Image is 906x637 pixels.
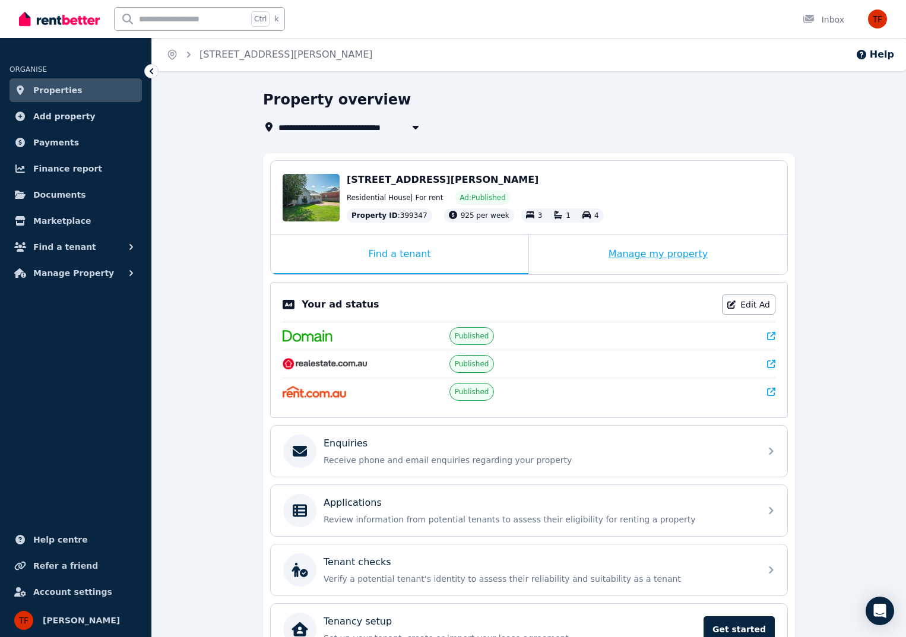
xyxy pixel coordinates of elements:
[868,9,887,28] img: Taniya Ferrnando
[347,174,538,185] span: [STREET_ADDRESS][PERSON_NAME]
[263,90,411,109] h1: Property overview
[9,235,142,259] button: Find a tenant
[152,38,387,71] nav: Breadcrumb
[9,580,142,604] a: Account settings
[9,78,142,102] a: Properties
[529,235,787,274] div: Manage my property
[324,436,368,451] p: Enquiries
[803,14,844,26] div: Inbox
[33,83,83,97] span: Properties
[455,359,489,369] span: Published
[33,559,98,573] span: Refer a friend
[33,585,112,599] span: Account settings
[856,47,894,62] button: Help
[9,65,47,74] span: ORGANISE
[33,240,96,254] span: Find a tenant
[271,485,787,536] a: ApplicationsReview information from potential tenants to assess their eligibility for renting a p...
[455,331,489,341] span: Published
[9,131,142,154] a: Payments
[33,161,102,176] span: Finance report
[347,208,432,223] div: : 399347
[271,235,528,274] div: Find a tenant
[866,597,894,625] div: Open Intercom Messenger
[455,387,489,397] span: Published
[9,104,142,128] a: Add property
[271,426,787,477] a: EnquiriesReceive phone and email enquiries regarding your property
[33,266,114,280] span: Manage Property
[302,297,379,312] p: Your ad status
[460,193,505,202] span: Ad: Published
[33,135,79,150] span: Payments
[722,294,775,315] a: Edit Ad
[43,613,120,628] span: [PERSON_NAME]
[566,211,571,220] span: 1
[347,193,443,202] span: Residential House | For rent
[9,209,142,233] a: Marketplace
[9,528,142,552] a: Help centre
[324,514,753,525] p: Review information from potential tenants to assess their eligibility for renting a property
[9,261,142,285] button: Manage Property
[33,188,86,202] span: Documents
[14,611,33,630] img: Taniya Ferrnando
[9,183,142,207] a: Documents
[324,614,392,629] p: Tenancy setup
[324,573,753,585] p: Verify a potential tenant's identity to assess their reliability and suitability as a tenant
[9,554,142,578] a: Refer a friend
[274,14,278,24] span: k
[324,454,753,466] p: Receive phone and email enquiries regarding your property
[594,211,599,220] span: 4
[324,496,382,510] p: Applications
[283,330,332,342] img: Domain.com.au
[461,211,509,220] span: 925 per week
[199,49,373,60] a: [STREET_ADDRESS][PERSON_NAME]
[283,358,368,370] img: RealEstate.com.au
[251,11,270,27] span: Ctrl
[33,109,96,123] span: Add property
[33,214,91,228] span: Marketplace
[283,386,346,398] img: Rent.com.au
[351,211,398,220] span: Property ID
[271,544,787,595] a: Tenant checksVerify a potential tenant's identity to assess their reliability and suitability as ...
[9,157,142,180] a: Finance report
[19,10,100,28] img: RentBetter
[33,533,88,547] span: Help centre
[324,555,391,569] p: Tenant checks
[538,211,543,220] span: 3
